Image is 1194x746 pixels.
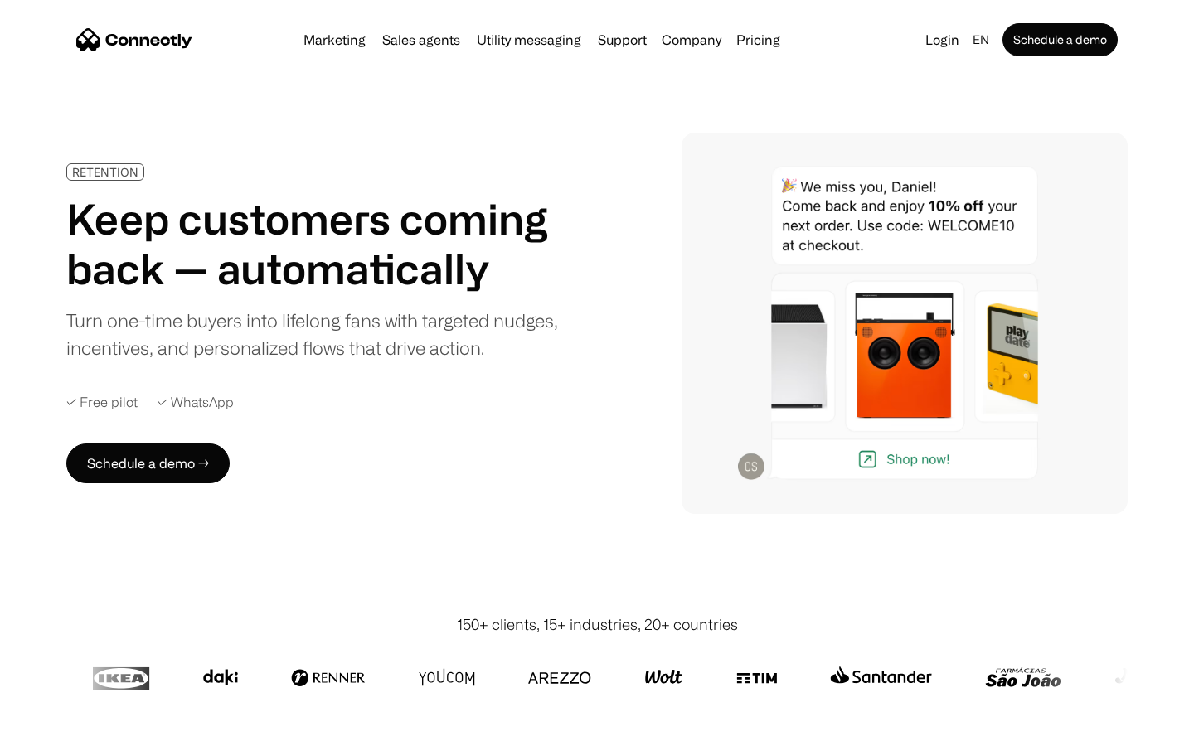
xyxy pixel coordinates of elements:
[973,28,989,51] div: en
[297,33,372,46] a: Marketing
[66,395,138,410] div: ✓ Free pilot
[72,166,138,178] div: RETENTION
[17,715,99,740] aside: Language selected: English
[33,717,99,740] ul: Language list
[457,613,738,636] div: 150+ clients, 15+ industries, 20+ countries
[66,307,570,361] div: Turn one-time buyers into lifelong fans with targeted nudges, incentives, and personalized flows ...
[158,395,234,410] div: ✓ WhatsApp
[662,28,721,51] div: Company
[730,33,787,46] a: Pricing
[66,194,570,293] h1: Keep customers coming back — automatically
[66,443,230,483] a: Schedule a demo →
[470,33,588,46] a: Utility messaging
[376,33,467,46] a: Sales agents
[591,33,653,46] a: Support
[919,28,966,51] a: Login
[1002,23,1118,56] a: Schedule a demo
